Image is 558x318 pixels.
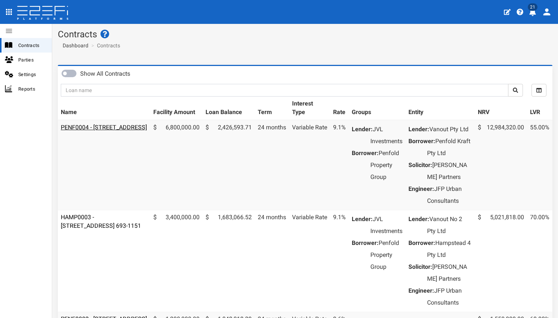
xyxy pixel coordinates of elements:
[405,97,475,120] th: Entity
[330,210,349,312] td: 9.1%
[60,42,88,48] span: Dashboard
[527,120,552,210] td: 55.00%
[61,84,508,97] input: Loan name
[527,210,552,312] td: 70.00%
[352,123,373,135] dt: Lender:
[475,210,527,312] td: 5,021,818.00
[349,97,405,120] th: Groups
[427,237,472,261] dd: Hampstead 4 Pty Ltd
[61,214,141,229] a: HAMP0003 - [STREET_ADDRESS] 693-1151
[427,285,472,309] dd: JFP Urban Consultants
[255,97,289,120] th: Term
[203,97,255,120] th: Loan Balance
[352,237,379,249] dt: Borrower:
[90,42,120,49] li: Contracts
[408,213,429,225] dt: Lender:
[60,42,88,49] a: Dashboard
[475,120,527,210] td: 12,984,320.00
[408,237,435,249] dt: Borrower:
[330,97,349,120] th: Rate
[18,85,46,93] span: Reports
[150,210,203,312] td: 3,400,000.00
[427,123,472,135] dd: Vanout Pty Ltd
[370,213,402,237] dd: JVL Investments
[427,261,472,285] dd: [PERSON_NAME] Partners
[80,70,130,78] label: Show All Contracts
[427,213,472,237] dd: Vanout No 2 Pty Ltd
[203,210,255,312] td: 1,683,066.52
[408,261,432,273] dt: Solicitor:
[255,120,289,210] td: 24 months
[408,285,434,297] dt: Engineer:
[408,123,429,135] dt: Lender:
[18,70,46,79] span: Settings
[408,183,434,195] dt: Engineer:
[289,97,330,120] th: Interest Type
[408,159,432,171] dt: Solicitor:
[370,123,402,147] dd: JVL Investments
[150,120,203,210] td: 6,800,000.00
[18,56,46,64] span: Parties
[427,135,472,159] dd: Penfold Kraft Pty Ltd
[352,147,379,159] dt: Borrower:
[150,97,203,120] th: Facility Amount
[408,135,435,147] dt: Borrower:
[427,183,472,207] dd: JFP Urban Consultants
[475,97,527,120] th: NRV
[61,124,147,131] a: PENF0004 - [STREET_ADDRESS]
[352,213,373,225] dt: Lender:
[370,147,402,183] dd: Penfold Property Group
[289,210,330,312] td: Variable Rate
[58,29,552,39] h1: Contracts
[255,210,289,312] td: 24 months
[58,97,150,120] th: Name
[18,41,46,50] span: Contracts
[427,159,472,183] dd: [PERSON_NAME] Partners
[330,120,349,210] td: 9.1%
[370,237,402,273] dd: Penfold Property Group
[289,120,330,210] td: Variable Rate
[203,120,255,210] td: 2,426,593.71
[527,97,552,120] th: LVR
